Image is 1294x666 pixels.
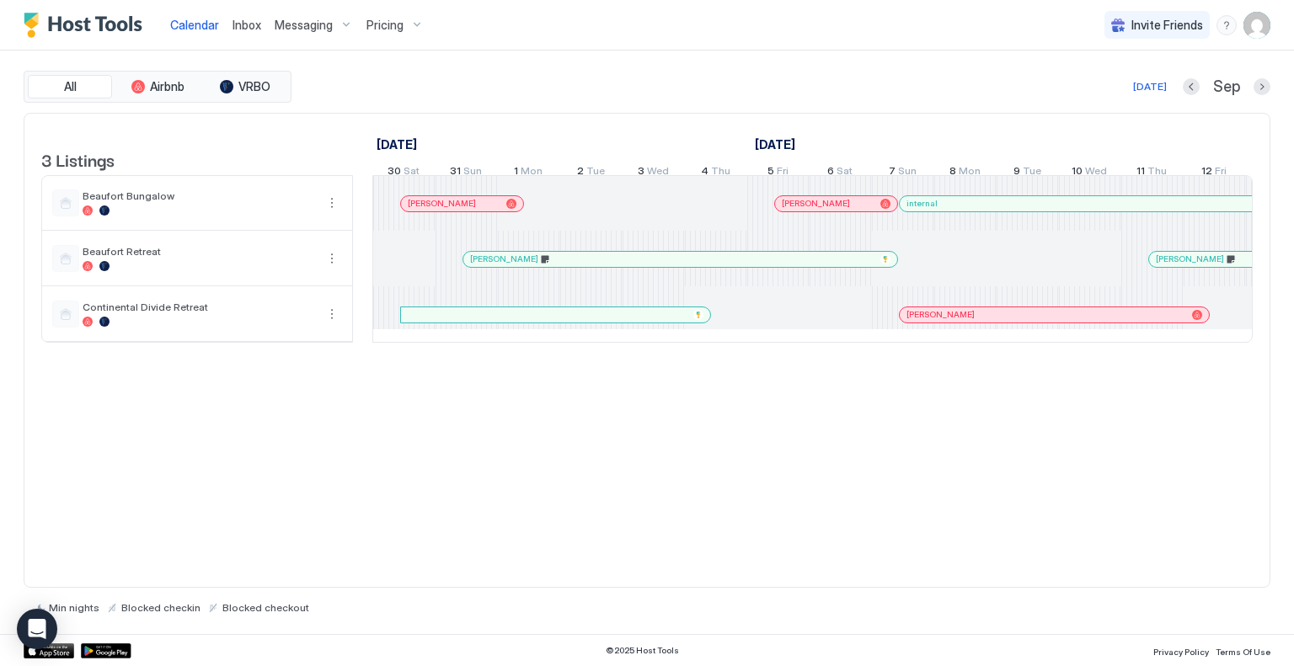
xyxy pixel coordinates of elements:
span: 30 [388,164,401,182]
a: September 8, 2025 [945,161,985,185]
span: Fri [1215,164,1227,182]
span: Sun [898,164,917,182]
span: Beaufort Retreat [83,245,315,258]
span: © 2025 Host Tools [606,645,679,656]
span: [PERSON_NAME] [906,309,975,320]
span: Pricing [366,18,404,33]
span: Invite Friends [1131,18,1203,33]
span: VRBO [238,79,270,94]
a: Privacy Policy [1153,642,1209,659]
span: All [64,79,77,94]
a: Google Play Store [81,643,131,658]
span: 3 Listings [41,147,115,172]
button: More options [322,248,342,269]
span: Inbox [233,18,261,32]
button: VRBO [203,75,287,99]
span: 7 [889,164,896,182]
a: September 12, 2025 [1197,161,1231,185]
div: menu [322,248,342,269]
span: Airbnb [150,79,184,94]
a: September 7, 2025 [885,161,921,185]
span: Sun [463,164,482,182]
span: Tue [1023,164,1041,182]
span: Mon [521,164,543,182]
a: August 30, 2025 [372,132,421,157]
a: September 4, 2025 [697,161,735,185]
a: Terms Of Use [1216,642,1270,659]
span: 9 [1013,164,1020,182]
span: Sat [404,164,420,182]
button: More options [322,304,342,324]
span: Messaging [275,18,333,33]
span: 6 [827,164,834,182]
span: [PERSON_NAME] [470,253,538,264]
span: Wed [647,164,669,182]
button: Next month [1254,78,1270,95]
span: Beaufort Bungalow [83,189,315,202]
a: August 31, 2025 [446,161,486,185]
a: September 6, 2025 [823,161,857,185]
span: Tue [586,164,605,182]
a: Host Tools Logo [24,13,150,38]
span: internal [906,198,938,209]
span: Thu [1147,164,1167,182]
span: Mon [959,164,981,182]
a: September 1, 2025 [751,132,799,157]
div: menu [322,193,342,213]
span: Calendar [170,18,219,32]
span: [PERSON_NAME] [408,198,476,209]
span: 31 [450,164,461,182]
button: All [28,75,112,99]
span: Wed [1085,164,1107,182]
a: App Store [24,643,74,658]
span: Thu [711,164,730,182]
a: September 3, 2025 [634,161,673,185]
button: More options [322,193,342,213]
span: 3 [638,164,644,182]
span: Continental Divide Retreat [83,301,315,313]
span: Privacy Policy [1153,647,1209,657]
a: September 2, 2025 [573,161,609,185]
button: [DATE] [1131,77,1169,97]
span: Terms Of Use [1216,647,1270,657]
a: September 5, 2025 [763,161,793,185]
div: Open Intercom Messenger [17,609,57,649]
span: [PERSON_NAME] [1156,253,1224,264]
div: menu [322,304,342,324]
span: Blocked checkout [222,601,309,614]
div: [DATE] [1133,79,1167,94]
a: September 9, 2025 [1009,161,1045,185]
a: August 30, 2025 [383,161,424,185]
span: Min nights [49,601,99,614]
span: 8 [949,164,956,182]
span: Sat [837,164,853,182]
span: 5 [767,164,774,182]
span: 11 [1136,164,1145,182]
span: Fri [777,164,789,182]
span: 4 [701,164,708,182]
div: tab-group [24,71,291,103]
a: Inbox [233,16,261,34]
span: 1 [514,164,518,182]
a: Calendar [170,16,219,34]
div: User profile [1243,12,1270,39]
span: 12 [1201,164,1212,182]
span: 2 [577,164,584,182]
div: menu [1216,15,1237,35]
button: Previous month [1183,78,1200,95]
span: 10 [1072,164,1083,182]
a: September 10, 2025 [1067,161,1111,185]
span: Sep [1213,77,1240,97]
a: September 11, 2025 [1132,161,1171,185]
span: Blocked checkin [121,601,201,614]
a: September 1, 2025 [510,161,547,185]
button: Airbnb [115,75,200,99]
span: [PERSON_NAME] [782,198,850,209]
